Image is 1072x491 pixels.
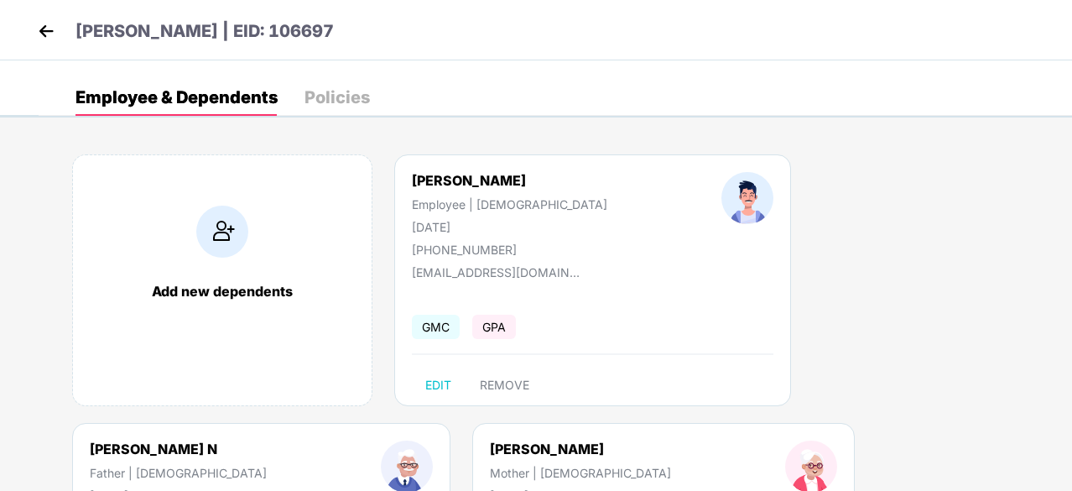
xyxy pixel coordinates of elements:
div: [PERSON_NAME] [412,172,607,189]
span: REMOVE [480,379,529,392]
button: REMOVE [466,372,543,399]
button: EDIT [412,372,465,399]
div: [PHONE_NUMBER] [412,243,607,257]
div: Mother | [DEMOGRAPHIC_DATA] [490,466,671,480]
img: profileImage [721,172,773,224]
div: [PERSON_NAME] N [90,441,267,457]
p: [PERSON_NAME] | EID: 106697 [75,18,334,44]
div: Policies [304,89,370,106]
img: addIcon [196,206,248,258]
div: Father | [DEMOGRAPHIC_DATA] [90,466,267,480]
span: GPA [472,315,516,339]
div: Employee & Dependents [75,89,278,106]
div: Add new dependents [90,283,355,300]
span: GMC [412,315,460,339]
img: back [34,18,59,44]
div: [EMAIL_ADDRESS][DOMAIN_NAME] [412,265,580,279]
div: [DATE] [412,220,607,234]
div: Employee | [DEMOGRAPHIC_DATA] [412,197,607,212]
div: [PERSON_NAME] [490,441,671,457]
span: EDIT [425,379,451,392]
